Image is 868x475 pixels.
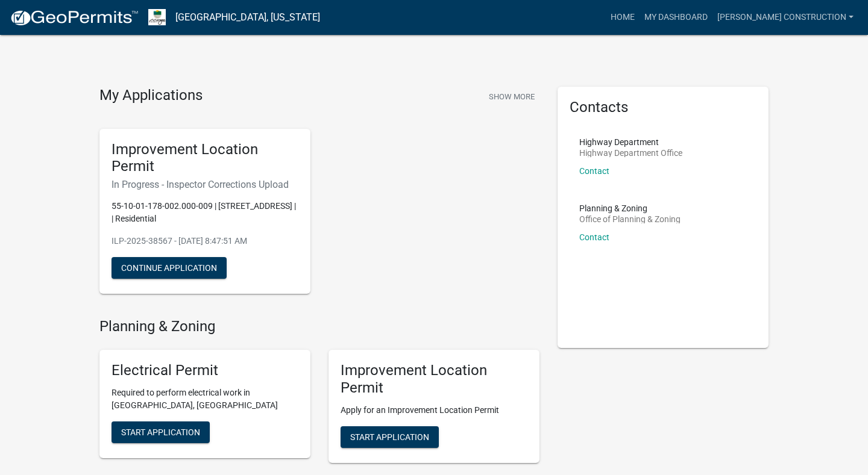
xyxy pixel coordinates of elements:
p: ILP-2025-38567 - [DATE] 8:47:51 AM [112,235,298,247]
h4: My Applications [99,87,203,105]
button: Start Application [112,421,210,443]
a: [GEOGRAPHIC_DATA], [US_STATE] [175,7,320,28]
h5: Contacts [570,99,756,116]
span: Start Application [350,432,429,441]
h4: Planning & Zoning [99,318,539,335]
h5: Improvement Location Permit [112,141,298,176]
button: Show More [484,87,539,107]
span: Start Application [121,427,200,436]
p: Required to perform electrical work in [GEOGRAPHIC_DATA], [GEOGRAPHIC_DATA] [112,387,298,412]
button: Continue Application [112,257,227,279]
a: Contact [579,232,609,242]
button: Start Application [341,426,439,448]
p: Highway Department Office [579,149,682,157]
img: Morgan County, Indiana [148,9,166,25]
p: Highway Department [579,138,682,146]
p: Office of Planning & Zoning [579,215,681,223]
a: Home [606,6,640,29]
h5: Improvement Location Permit [341,362,527,397]
h5: Electrical Permit [112,362,298,379]
a: [PERSON_NAME] Construction [712,6,858,29]
p: 55-10-01-178-002.000-009 | [STREET_ADDRESS] | | Residential [112,200,298,225]
a: Contact [579,166,609,176]
a: My Dashboard [640,6,712,29]
h6: In Progress - Inspector Corrections Upload [112,179,298,190]
p: Planning & Zoning [579,204,681,213]
p: Apply for an Improvement Location Permit [341,404,527,417]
